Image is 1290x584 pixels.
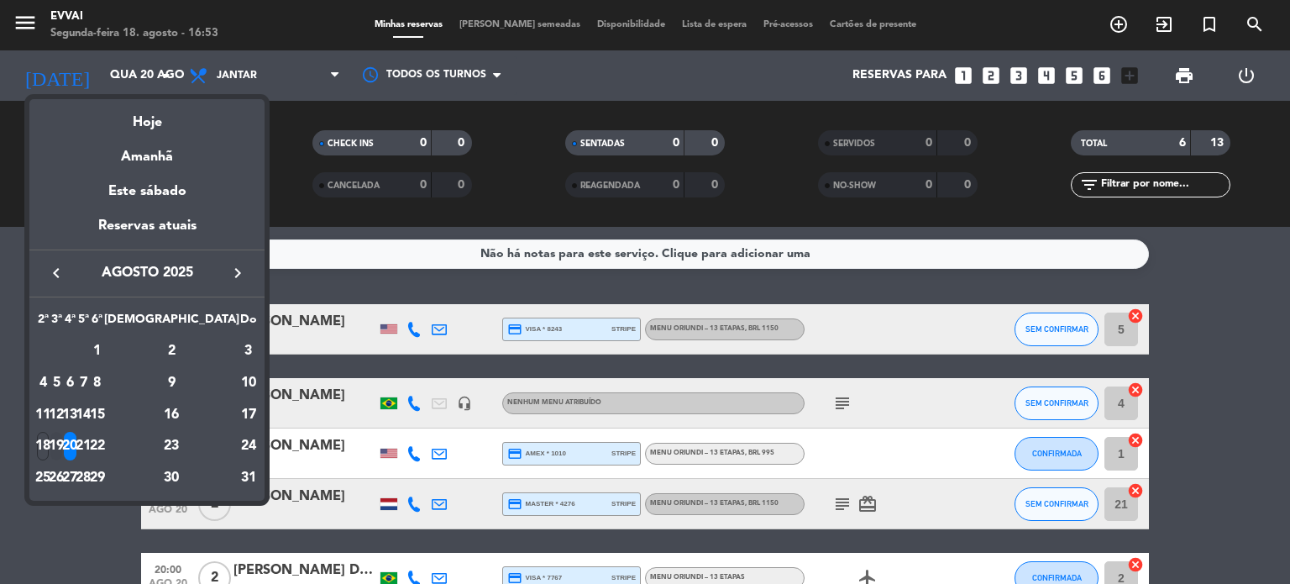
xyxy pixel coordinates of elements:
[104,335,239,367] td: 2 de agosto de 2025
[91,432,103,460] div: 22
[36,430,50,462] td: 18 de agosto de 2025
[71,262,223,284] span: agosto 2025
[46,263,66,283] i: keyboard_arrow_left
[77,464,90,492] div: 28
[104,430,239,462] td: 23 de agosto de 2025
[91,337,103,366] div: 1
[63,430,76,462] td: 20 de agosto de 2025
[239,399,258,431] td: 17 de agosto de 2025
[111,337,233,366] div: 2
[240,369,257,397] div: 10
[50,464,63,492] div: 26
[64,432,76,460] div: 20
[50,369,63,397] div: 5
[37,401,50,429] div: 11
[91,335,104,367] td: 1 de agosto de 2025
[36,310,50,336] th: Segunda-feira
[50,399,63,431] td: 12 de agosto de 2025
[50,462,63,494] td: 26 de agosto de 2025
[223,262,253,284] button: keyboard_arrow_right
[91,367,104,399] td: 8 de agosto de 2025
[64,369,76,397] div: 6
[36,399,50,431] td: 11 de agosto de 2025
[240,464,257,492] div: 31
[111,369,233,397] div: 9
[63,462,76,494] td: 27 de agosto de 2025
[91,464,103,492] div: 29
[29,134,265,168] div: Amanhã
[64,401,76,429] div: 13
[50,430,63,462] td: 19 de agosto de 2025
[104,399,239,431] td: 16 de agosto de 2025
[29,215,265,250] div: Reservas atuais
[91,310,104,336] th: Sexta-feira
[50,367,63,399] td: 5 de agosto de 2025
[76,310,90,336] th: Quinta-feira
[37,432,50,460] div: 18
[50,401,63,429] div: 12
[50,310,63,336] th: Terça-feira
[29,99,265,134] div: Hoje
[37,464,50,492] div: 25
[36,462,50,494] td: 25 de agosto de 2025
[63,310,76,336] th: Quarta-feira
[63,399,76,431] td: 13 de agosto de 2025
[239,310,258,336] th: Domingo
[76,399,90,431] td: 14 de agosto de 2025
[29,168,265,215] div: Este sábado
[63,367,76,399] td: 6 de agosto de 2025
[240,337,257,366] div: 3
[239,430,258,462] td: 24 de agosto de 2025
[228,263,248,283] i: keyboard_arrow_right
[91,401,103,429] div: 15
[91,399,104,431] td: 15 de agosto de 2025
[104,462,239,494] td: 30 de agosto de 2025
[41,262,71,284] button: keyboard_arrow_left
[111,432,233,460] div: 23
[77,432,90,460] div: 21
[239,462,258,494] td: 31 de agosto de 2025
[240,432,257,460] div: 24
[239,335,258,367] td: 3 de agosto de 2025
[76,367,90,399] td: 7 de agosto de 2025
[77,401,90,429] div: 14
[111,401,233,429] div: 16
[91,430,104,462] td: 22 de agosto de 2025
[37,369,50,397] div: 4
[104,367,239,399] td: 9 de agosto de 2025
[64,464,76,492] div: 27
[104,310,239,336] th: Sábado
[111,464,233,492] div: 30
[50,432,63,460] div: 19
[36,335,91,367] td: AGO
[76,462,90,494] td: 28 de agosto de 2025
[77,369,90,397] div: 7
[36,367,50,399] td: 4 de agosto de 2025
[239,367,258,399] td: 10 de agosto de 2025
[91,462,104,494] td: 29 de agosto de 2025
[91,369,103,397] div: 8
[76,430,90,462] td: 21 de agosto de 2025
[240,401,257,429] div: 17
